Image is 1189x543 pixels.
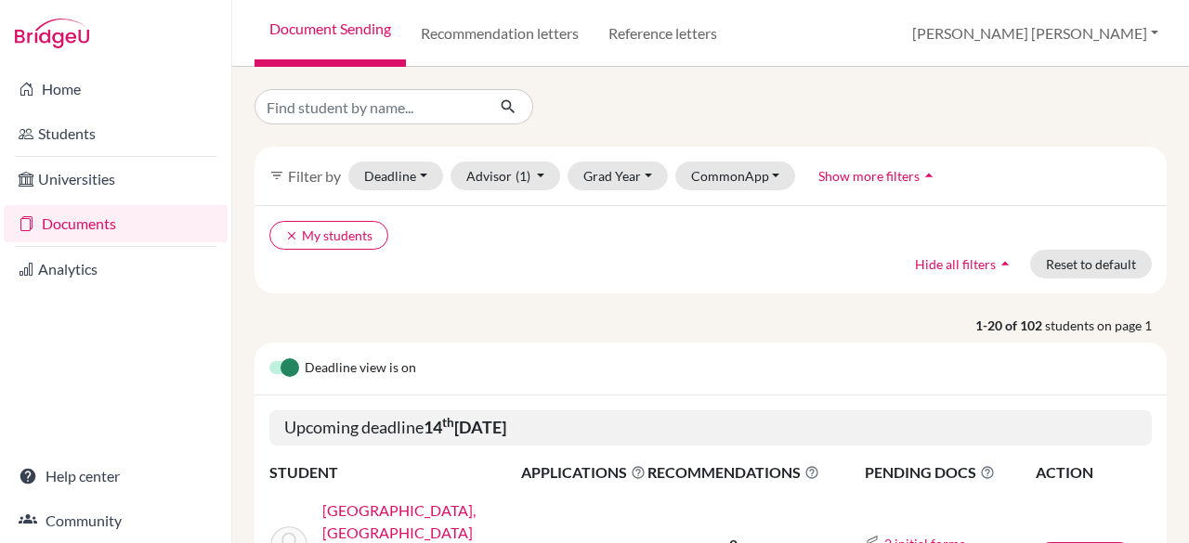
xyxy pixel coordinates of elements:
[1035,460,1152,485] th: ACTION
[899,250,1030,278] button: Hide all filtersarrow_drop_up
[269,460,520,485] th: STUDENT
[647,461,819,484] span: RECOMMENDATIONS
[1030,250,1152,278] button: Reset to default
[305,357,416,380] span: Deadline view is on
[975,316,1045,335] strong: 1-20 of 102
[865,461,1034,484] span: PENDING DOCS
[904,16,1167,51] button: [PERSON_NAME] [PERSON_NAME]
[818,168,920,184] span: Show more filters
[15,19,89,48] img: Bridge-U
[255,89,485,124] input: Find student by name...
[4,71,228,108] a: Home
[451,162,561,190] button: Advisor(1)
[269,221,388,250] button: clearMy students
[4,458,228,495] a: Help center
[4,205,228,242] a: Documents
[269,410,1152,446] h5: Upcoming deadline
[568,162,668,190] button: Grad Year
[915,256,996,272] span: Hide all filters
[4,251,228,288] a: Analytics
[516,168,530,184] span: (1)
[269,168,284,183] i: filter_list
[424,417,506,437] b: 14 [DATE]
[4,115,228,152] a: Students
[285,229,298,242] i: clear
[996,254,1014,273] i: arrow_drop_up
[1045,316,1167,335] span: students on page 1
[675,162,796,190] button: CommonApp
[920,166,938,185] i: arrow_drop_up
[442,415,454,430] sup: th
[4,161,228,198] a: Universities
[521,461,646,484] span: APPLICATIONS
[348,162,443,190] button: Deadline
[803,162,954,190] button: Show more filtersarrow_drop_up
[4,502,228,539] a: Community
[288,167,341,185] span: Filter by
